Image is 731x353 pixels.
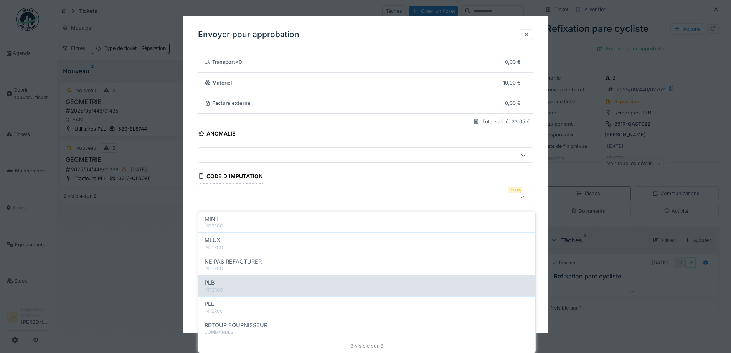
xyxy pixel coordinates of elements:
[198,30,299,40] h3: Envoyer pour approbation
[205,244,529,251] div: INTERCO
[505,100,521,107] div: 0,00 €
[205,265,529,272] div: INTERCO
[201,96,530,111] summary: Facture externe0,00 €
[205,236,221,244] span: MLUX
[205,223,529,229] div: INTERCO
[198,171,263,184] div: Code d'imputation
[205,287,529,293] div: INTERCO
[205,215,219,223] span: MINT
[205,308,529,315] div: INTERCO
[205,58,499,66] div: Transport × 0
[205,300,214,308] span: PLL
[205,278,215,287] span: PLB
[205,257,262,266] span: NE PAS REFACTURER
[508,187,522,193] div: Requis
[503,79,521,86] div: 10,00 €
[482,118,530,126] div: Total validé: 23,65 €
[201,76,530,90] summary: Matériel10,00 €
[205,100,499,107] div: Facture externe
[198,128,236,141] div: Anomalie
[505,58,521,66] div: 0,00 €
[205,79,497,86] div: Matériel
[198,339,535,353] div: 8 visible sur 8
[205,321,267,330] span: RETOUR FOURNISSEUR
[201,55,530,69] summary: Transport×00,00 €
[205,329,529,336] div: COMMANDES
